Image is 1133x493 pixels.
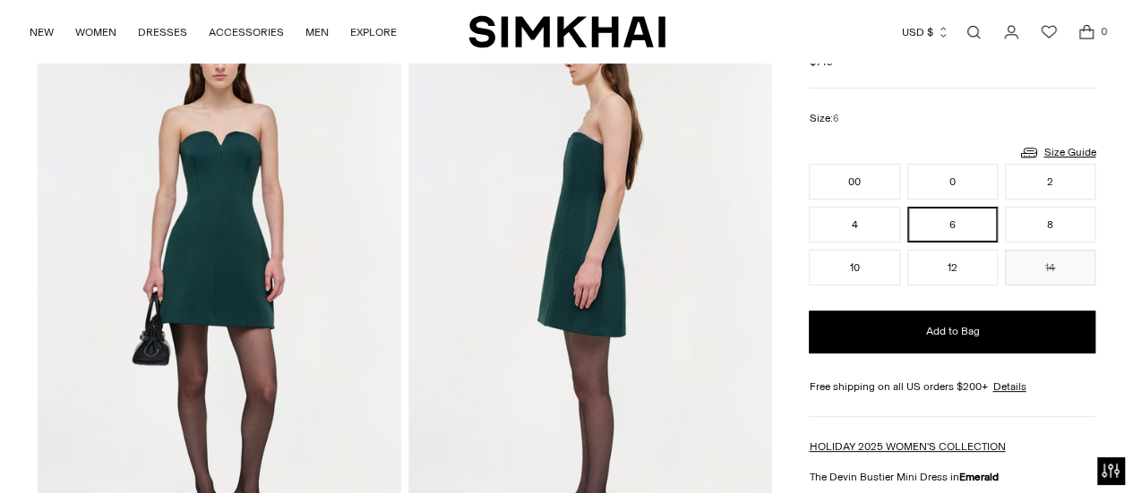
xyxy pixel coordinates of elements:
button: 2 [1005,164,1095,200]
a: SIMKHAI [468,14,665,49]
a: Size Guide [1018,141,1095,164]
button: 6 [907,207,998,242]
div: Free shipping on all US orders $200+ [809,378,1095,395]
p: The Devin Bustier Mini Dress in [809,469,1095,485]
button: 12 [907,250,998,285]
a: MEN [305,13,329,52]
button: 10 [809,250,899,285]
span: Add to Bag [925,324,979,339]
span: 0 [1095,23,1112,39]
a: Open search modal [956,14,991,50]
button: 14 [1005,250,1095,285]
button: 8 [1005,207,1095,242]
a: Wishlist [1031,14,1067,50]
a: Details [992,378,1026,395]
button: 00 [809,164,899,200]
a: EXPLORE [350,13,397,52]
a: NEW [30,13,54,52]
span: 6 [832,113,837,124]
a: HOLIDAY 2025 WOMEN'S COLLECTION [809,440,1005,453]
button: Add to Bag [809,310,1095,353]
a: Open cart modal [1069,14,1104,50]
a: Go to the account page [993,14,1029,50]
strong: Emerald [958,471,998,483]
a: DRESSES [138,13,187,52]
label: Size: [809,110,837,127]
button: USD $ [902,13,949,52]
a: ACCESSORIES [209,13,284,52]
button: 0 [907,164,998,200]
button: 4 [809,207,899,242]
a: WOMEN [75,13,116,52]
